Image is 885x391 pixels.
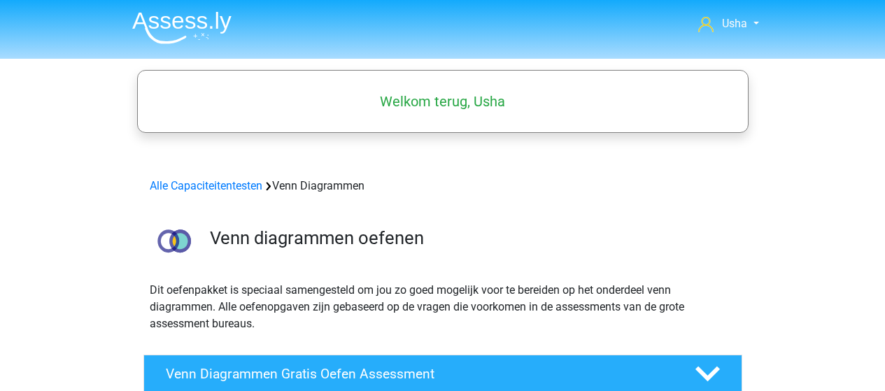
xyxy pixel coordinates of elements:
[166,366,672,382] h4: Venn Diagrammen Gratis Oefen Assessment
[150,282,736,332] p: Dit oefenpakket is speciaal samengesteld om jou zo goed mogelijk voor te bereiden op het onderdee...
[210,227,731,249] h3: Venn diagrammen oefenen
[150,179,262,192] a: Alle Capaciteitentesten
[144,211,204,271] img: venn diagrammen
[144,178,742,194] div: Venn Diagrammen
[132,11,232,44] img: Assessly
[693,15,764,32] a: Usha
[144,93,742,110] h5: Welkom terug, Usha
[722,17,747,30] span: Usha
